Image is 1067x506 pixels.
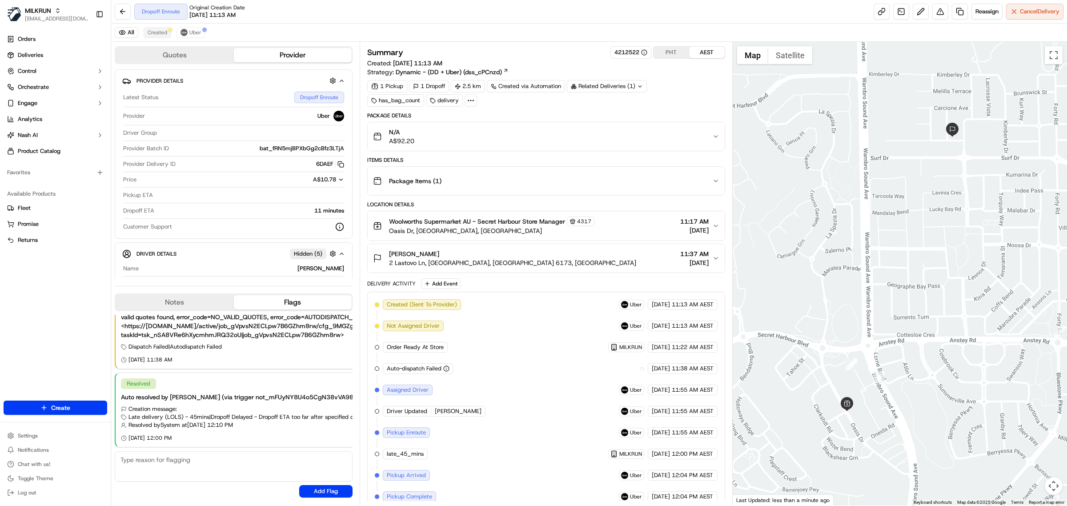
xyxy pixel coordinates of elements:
span: Provider Delivery ID [123,160,176,168]
span: Engage [18,99,37,107]
span: 11:13 AM AEST [672,322,714,330]
img: uber-new-logo.jpeg [621,408,628,415]
span: [DATE] [652,343,670,351]
button: Toggle fullscreen view [1045,46,1063,64]
span: [DATE] [652,471,670,479]
span: [DATE] [652,493,670,501]
div: Resolved [121,378,156,389]
span: Uber [630,322,642,329]
div: 1 Dropoff [409,80,449,92]
button: Woolworths Supermarket AU - Secret Harbour Store Manager4317Oasis Dr, [GEOGRAPHIC_DATA], [GEOGRAP... [368,211,725,241]
span: 11:55 AM AEST [672,386,714,394]
span: 11:13 AM AEST [672,301,714,309]
img: uber-new-logo.jpeg [621,429,628,436]
span: Late delivery (LOLS) - 45mins | Dropoff Delayed - Dropoff ETA too far after specified dropoff time [128,413,383,421]
button: 6DAEF [316,160,344,168]
span: 11:37 AM [680,249,709,258]
span: Pickup Complete [387,493,432,501]
span: Created: [367,59,442,68]
span: Returns [18,236,38,244]
span: Pickup ETA [123,191,153,199]
span: Reassign [975,8,999,16]
span: Uber [189,29,201,36]
img: uber-new-logo.jpeg [181,29,188,36]
button: MILKRUNMILKRUN[EMAIL_ADDRESS][DOMAIN_NAME] [4,4,92,25]
div: 2 [1054,326,1065,338]
a: Fleet [7,204,104,212]
a: Terms (opens in new tab) [1011,500,1023,505]
span: Uber [630,472,642,479]
span: [DATE] [680,226,709,235]
button: Uber [176,27,205,38]
button: Orchestrate [4,80,107,94]
button: Fleet [4,201,107,215]
span: [DATE] 11:13 AM [393,59,442,67]
img: MILKRUN [7,7,21,21]
span: 12:04 PM AEST [672,471,713,479]
div: delivery [426,94,463,107]
img: uber-new-logo.jpeg [621,301,628,308]
button: Package Items (1) [368,167,725,195]
a: Promise [7,220,104,228]
button: [EMAIL_ADDRESS][DOMAIN_NAME] [25,15,88,22]
span: Uber [630,429,642,436]
span: Woolworths Supermarket AU - Secret Harbour Store Manager [389,217,565,226]
span: Cancel Delivery [1020,8,1059,16]
img: uber-new-logo.jpeg [621,322,628,329]
span: Uber [630,493,642,500]
button: MILKRUN [25,6,51,15]
span: Settings [18,432,38,439]
div: Available Products [4,187,107,201]
span: Control [18,67,36,75]
span: [DATE] [652,386,670,394]
span: bat_fRN5mjBPXbGg2cBfz3LTjA [260,145,344,153]
img: uber-new-logo.jpeg [621,386,628,394]
div: Related Deliveries (1) [567,80,647,92]
span: [DATE] [652,429,670,437]
span: [DATE] [652,450,670,458]
span: Toggle Theme [18,475,53,482]
span: A$10.78 [313,176,336,183]
span: [PERSON_NAME] [389,249,439,258]
span: Uber [630,386,642,394]
button: 4212522 [614,48,647,56]
button: Created [144,27,171,38]
span: Order Ready At Store [387,343,444,351]
span: [DATE] [652,407,670,415]
span: Created (Sent To Provider) [387,301,457,309]
img: uber-new-logo.jpeg [621,493,628,500]
a: Analytics [4,112,107,126]
button: Engage [4,96,107,110]
div: 4 [846,359,858,370]
span: Dropoff ETA [123,207,154,215]
span: at [DATE] 12:10 PM [182,421,233,429]
span: A$92.20 [389,137,414,145]
div: Delivery Activity [367,280,416,287]
div: Created via Automation [487,80,565,92]
span: 11:38 AM AEST [672,365,714,373]
button: Show satellite imagery [768,46,812,64]
span: Dispatch Failed | Autodispatch Failed [128,343,222,351]
span: Pickup Arrived [387,471,426,479]
button: Keyboard shortcuts [914,499,952,506]
button: Notes [116,295,234,309]
span: 11:17 AM [680,217,709,226]
button: Flags [234,295,352,309]
span: 11:22 AM AEST [672,343,714,351]
button: Add Flag [299,485,353,498]
div: has_bag_count [367,94,424,107]
img: Google [735,494,764,506]
span: Promise [18,220,39,228]
span: Not Assigned Driver [387,322,440,330]
span: Provider Details [136,77,183,84]
span: N/A [389,128,414,137]
span: 12:00 PM AEST [672,450,713,458]
span: 11:55 AM AEST [672,429,714,437]
span: Map data ©2025 Google [957,500,1006,505]
button: Log out [4,486,107,499]
span: Auto-dispatch Failed [387,365,441,373]
span: Dynamic - (DD + Uber) (dss_cPCnzd) [396,68,502,76]
span: Uber [317,112,330,120]
span: Driver Updated [387,407,427,415]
